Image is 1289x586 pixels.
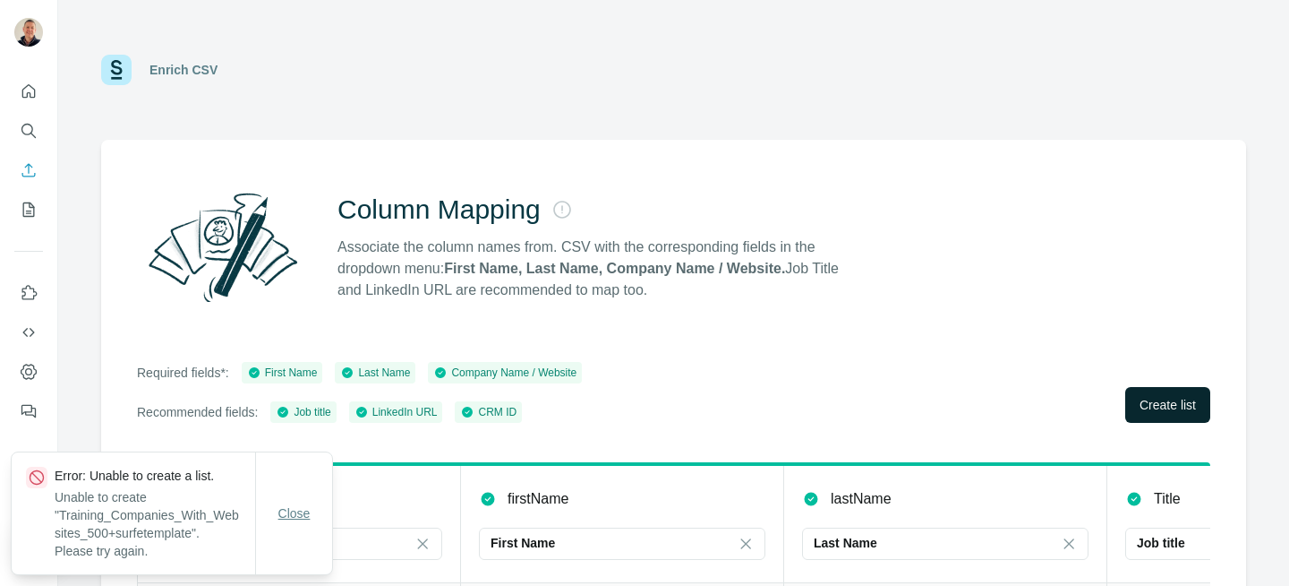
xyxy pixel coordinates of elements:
div: Job title [276,404,330,420]
p: firstName [508,488,568,510]
button: Dashboard [14,356,43,388]
div: CRM ID [460,404,516,420]
button: Create list [1125,387,1210,423]
button: Feedback [14,395,43,427]
button: Use Surfe API [14,316,43,349]
button: Search [14,115,43,147]
strong: First Name, Last Name, Company Name / Website. [444,261,785,276]
span: Close [278,504,311,522]
img: Avatar [14,18,43,47]
p: Required fields*: [137,364,229,382]
button: Close [266,497,323,530]
div: Enrich CSV [149,61,218,79]
h2: Column Mapping [337,194,541,226]
button: Use Surfe on LinkedIn [14,277,43,309]
p: Last Name [814,534,877,552]
button: My lists [14,194,43,226]
button: Enrich CSV [14,154,43,186]
div: LinkedIn URL [354,404,438,420]
p: Associate the column names from. CSV with the corresponding fields in the dropdown menu: Job Titl... [337,237,855,301]
p: First Name [491,534,555,552]
img: Surfe Logo [101,55,132,85]
p: Title [1154,488,1181,510]
button: Quick start [14,75,43,108]
p: Recommended fields: [137,403,258,421]
p: lastName [831,488,892,510]
p: Unable to create "Training_Companies_With_Websites_500+surfetemplate". Please try again. [55,488,255,560]
img: Surfe Illustration - Column Mapping [137,183,309,312]
span: Create list [1140,396,1196,414]
div: Last Name [340,365,410,381]
p: Error: Unable to create a list. [55,467,255,485]
div: First Name [247,365,318,381]
div: Company Name / Website [433,365,576,381]
p: Job title [1137,534,1185,552]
